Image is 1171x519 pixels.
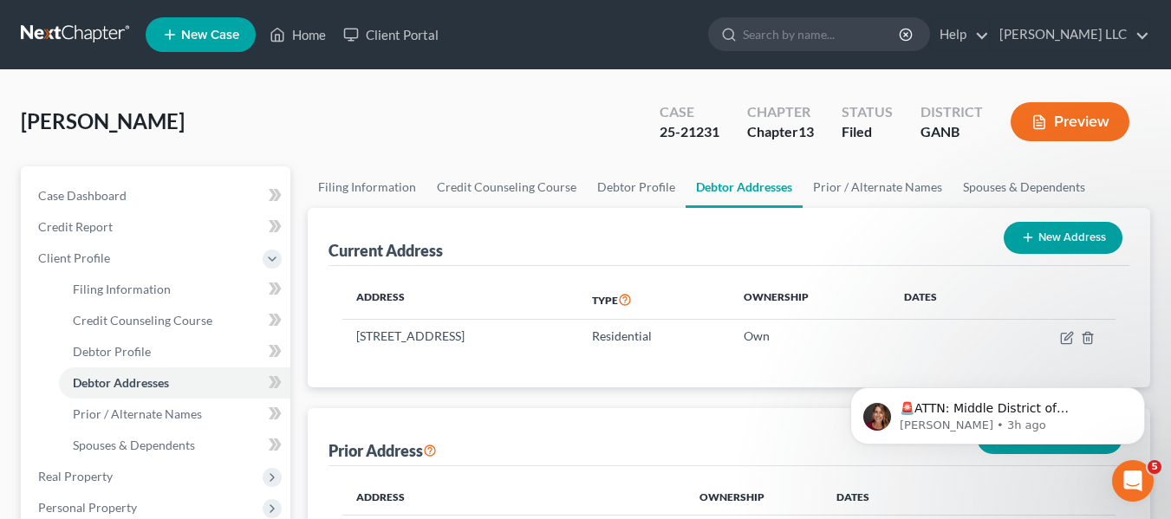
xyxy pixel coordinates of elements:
a: Prior / Alternate Names [803,166,953,208]
td: Residential [578,320,730,353]
span: 13 [798,123,814,139]
span: Personal Property [38,500,137,515]
span: Client Profile [38,250,110,265]
th: Dates [890,280,995,320]
a: Debtor Addresses [59,367,290,399]
a: Debtor Addresses [686,166,803,208]
td: Own [730,320,890,353]
span: Real Property [38,469,113,483]
iframe: Intercom live chat [1112,460,1154,502]
span: Credit Counseling Course [73,313,212,328]
span: Filing Information [73,282,171,296]
span: Credit Report [38,219,113,234]
span: Spouses & Dependents [73,438,195,452]
button: New Address [1004,222,1122,254]
span: [PERSON_NAME] [21,108,185,133]
a: Filing Information [59,274,290,305]
div: District [921,102,983,122]
a: Help [931,19,989,50]
div: Status [842,102,893,122]
a: Credit Counseling Course [426,166,587,208]
div: Case [660,102,719,122]
div: Chapter [747,122,814,142]
td: [STREET_ADDRESS] [342,320,578,353]
span: Debtor Profile [73,344,151,359]
div: Filed [842,122,893,142]
th: Type [578,280,730,320]
span: Prior / Alternate Names [73,406,202,421]
th: Dates [823,480,1013,515]
button: Preview [1011,102,1129,141]
a: Filing Information [308,166,426,208]
div: GANB [921,122,983,142]
span: New Case [181,29,239,42]
th: Ownership [730,280,890,320]
a: Spouses & Dependents [953,166,1096,208]
div: Current Address [329,240,443,261]
a: Debtor Profile [59,336,290,367]
th: Address [342,480,686,515]
div: Chapter [747,102,814,122]
th: Address [342,280,578,320]
span: 5 [1148,460,1161,474]
span: Case Dashboard [38,188,127,203]
th: Ownership [686,480,823,515]
a: Credit Report [24,211,290,243]
a: Case Dashboard [24,180,290,211]
a: Credit Counseling Course [59,305,290,336]
input: Search by name... [743,18,901,50]
a: [PERSON_NAME] LLC [991,19,1149,50]
div: Prior Address [329,440,437,461]
div: 25-21231 [660,122,719,142]
a: Debtor Profile [587,166,686,208]
span: Debtor Addresses [73,375,169,390]
a: Prior / Alternate Names [59,399,290,430]
iframe: Intercom notifications message [824,351,1171,472]
a: Spouses & Dependents [59,430,290,461]
a: Client Portal [335,19,447,50]
a: Home [261,19,335,50]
